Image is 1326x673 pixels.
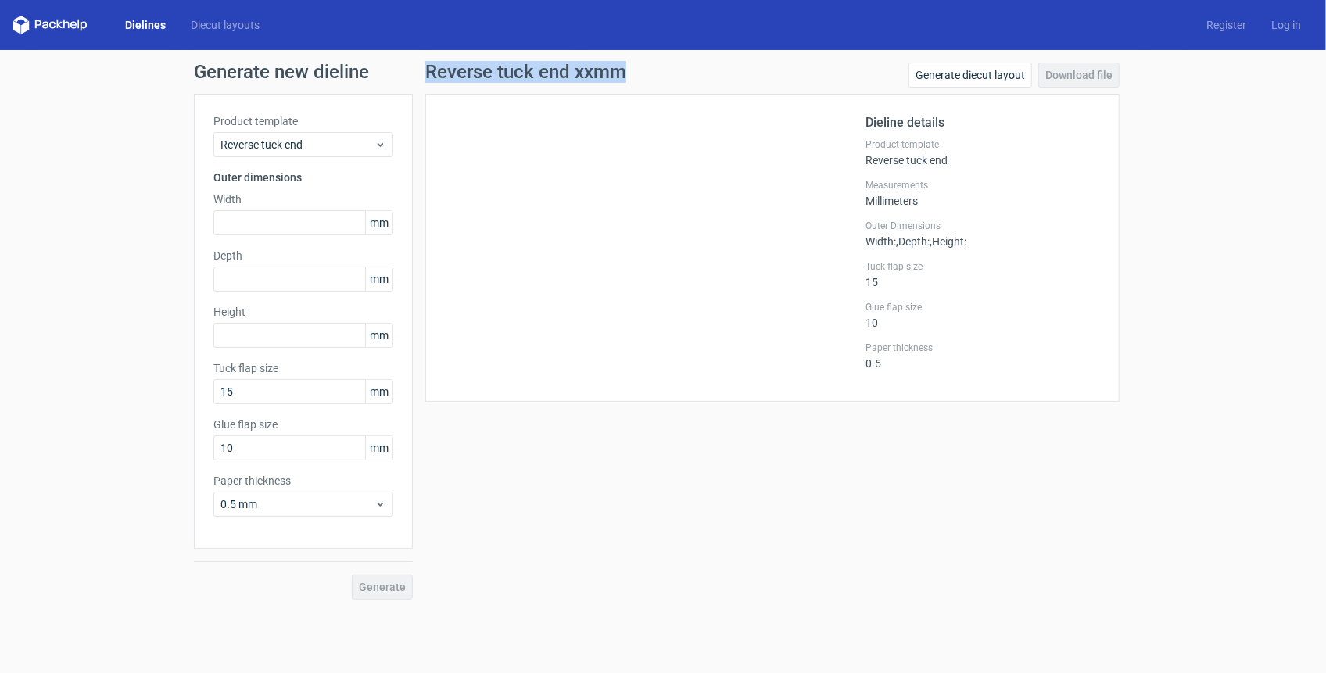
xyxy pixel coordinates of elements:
span: Width : [865,235,896,248]
label: Depth [213,248,393,263]
label: Height [213,304,393,320]
span: , Height : [930,235,966,248]
h1: Reverse tuck end xxmm [425,63,626,81]
span: mm [365,211,392,234]
h3: Outer dimensions [213,170,393,185]
span: mm [365,436,392,460]
h2: Dieline details [865,113,1100,132]
a: Generate diecut layout [908,63,1032,88]
div: Millimeters [865,179,1100,207]
span: mm [365,324,392,347]
a: Dielines [113,17,178,33]
label: Product template [865,138,1100,151]
span: mm [365,380,392,403]
a: Log in [1259,17,1313,33]
span: mm [365,267,392,291]
label: Width [213,192,393,207]
label: Tuck flap size [865,260,1100,273]
div: 0.5 [865,342,1100,370]
span: 0.5 mm [220,496,375,512]
label: Paper thickness [213,473,393,489]
span: Reverse tuck end [220,137,375,152]
a: Diecut layouts [178,17,272,33]
span: , Depth : [896,235,930,248]
label: Outer Dimensions [865,220,1100,232]
h1: Generate new dieline [194,63,1132,81]
label: Measurements [865,179,1100,192]
div: Reverse tuck end [865,138,1100,166]
div: 15 [865,260,1100,288]
label: Product template [213,113,393,129]
label: Tuck flap size [213,360,393,376]
a: Register [1194,17,1259,33]
div: 10 [865,301,1100,329]
label: Paper thickness [865,342,1100,354]
label: Glue flap size [865,301,1100,313]
label: Glue flap size [213,417,393,432]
